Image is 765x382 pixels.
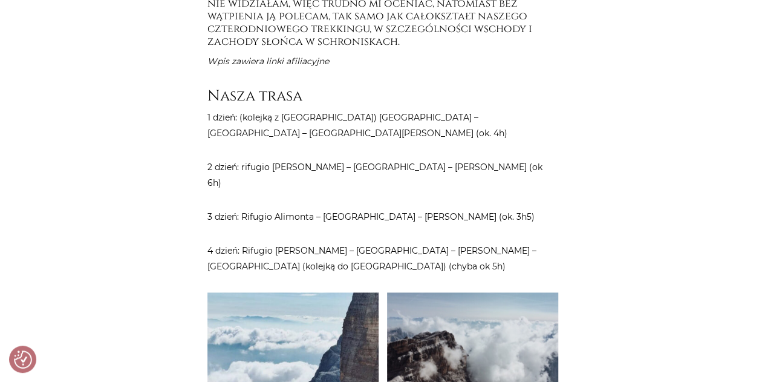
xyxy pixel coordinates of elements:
p: 1 dzień: (kolejką z [GEOGRAPHIC_DATA]) [GEOGRAPHIC_DATA] – [GEOGRAPHIC_DATA] – [GEOGRAPHIC_DATA][... [207,110,558,141]
em: Wpis zawiera linki afiliacyjne [207,56,329,67]
p: 3 dzień: Rifugio Alimonta – [GEOGRAPHIC_DATA] – [PERSON_NAME] (ok. 3h5) [207,209,558,225]
img: Revisit consent button [14,351,32,369]
button: Preferencje co do zgód [14,351,32,369]
p: 4 dzień: Rifugio [PERSON_NAME] – [GEOGRAPHIC_DATA] – [PERSON_NAME] – [GEOGRAPHIC_DATA] (kolejką d... [207,243,558,274]
p: 2 dzień: rifugio [PERSON_NAME] – [GEOGRAPHIC_DATA] – [PERSON_NAME] (ok 6h) [207,159,558,191]
h3: Nasza trasa [207,87,558,105]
